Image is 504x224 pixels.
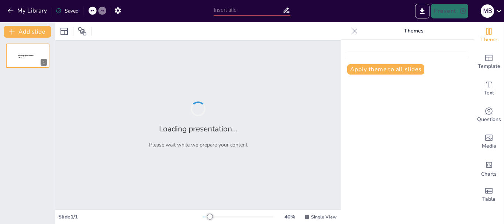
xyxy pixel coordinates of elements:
p: Themes [360,22,467,40]
button: Apply theme to all slides [347,64,424,75]
div: Change the overall theme [474,22,504,49]
div: Sendsteps presentation editor1 [6,44,49,68]
span: Text [484,89,494,97]
div: Add charts and graphs [474,155,504,182]
button: M B [481,4,494,18]
span: Questions [477,116,501,124]
span: Position [78,27,87,36]
button: Add slide [4,26,51,38]
button: Present [431,4,468,18]
p: Please wait while we prepare your content [149,141,248,148]
div: 40 % [281,213,298,220]
span: Sendsteps presentation editor [18,55,34,59]
div: Add a table [474,182,504,208]
button: Export to PowerPoint [415,4,429,18]
span: Media [482,142,496,150]
div: Get real-time input from your audience [474,102,504,128]
div: Add text boxes [474,75,504,102]
input: Insert title [214,5,283,15]
span: Single View [311,214,336,220]
div: Layout [58,25,70,37]
button: My Library [6,5,50,17]
span: Charts [481,170,497,178]
span: Template [478,62,500,70]
div: 1 [41,59,47,66]
h2: Loading presentation... [159,124,238,134]
div: Add ready made slides [474,49,504,75]
div: Saved [56,7,79,14]
span: Table [482,195,496,203]
div: Add images, graphics, shapes or video [474,128,504,155]
span: Theme [480,36,497,44]
div: Slide 1 / 1 [58,213,203,220]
